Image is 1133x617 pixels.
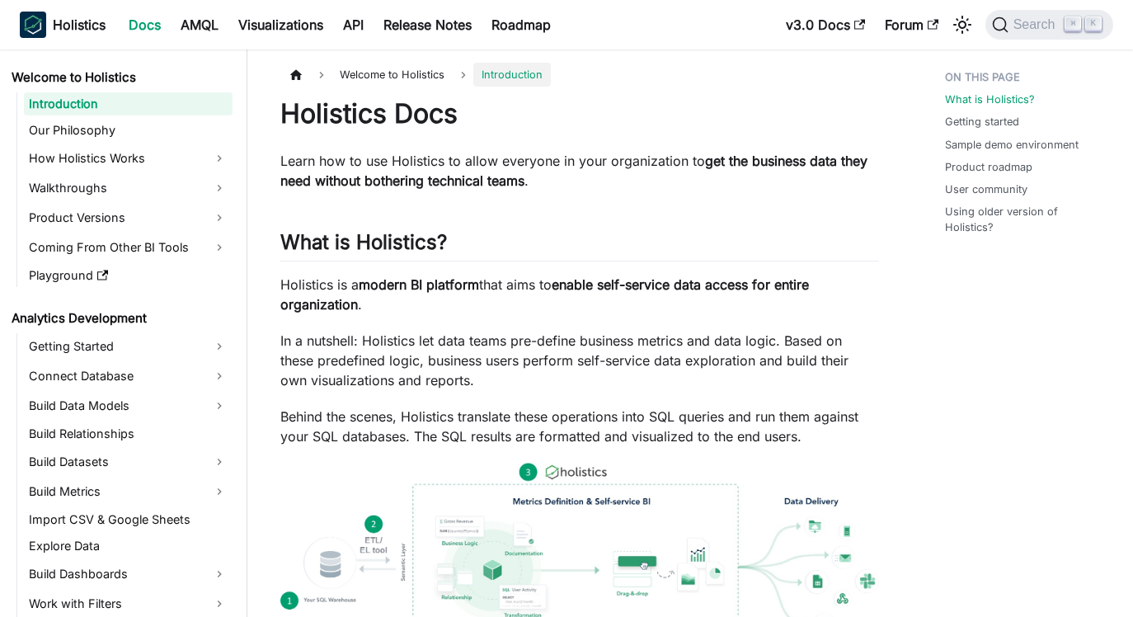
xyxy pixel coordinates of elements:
a: Visualizations [228,12,333,38]
strong: modern BI platform [359,276,479,293]
nav: Breadcrumbs [280,63,879,87]
a: AMQL [171,12,228,38]
a: Introduction [24,92,233,115]
a: v3.0 Docs [776,12,875,38]
a: Build Dashboards [24,561,233,587]
b: Holistics [53,15,106,35]
p: Behind the scenes, Holistics translate these operations into SQL queries and run them against you... [280,407,879,446]
img: Holistics [20,12,46,38]
a: Build Metrics [24,478,233,505]
kbd: K [1085,16,1102,31]
button: Switch between dark and light mode (currently light mode) [949,12,976,38]
h2: What is Holistics? [280,230,879,261]
p: Learn how to use Holistics to allow everyone in your organization to . [280,151,879,191]
a: Welcome to Holistics [7,66,233,89]
a: How Holistics Works [24,145,233,172]
a: Docs [119,12,171,38]
span: Welcome to Holistics [331,63,453,87]
a: Build Data Models [24,393,233,419]
a: Walkthroughs [24,175,233,201]
p: Holistics is a that aims to . [280,275,879,314]
a: Import CSV & Google Sheets [24,508,233,531]
a: Using older version of Holistics? [945,204,1107,235]
a: Connect Database [24,363,233,389]
a: Build Relationships [24,422,233,445]
a: Product Versions [24,205,233,231]
a: Sample demo environment [945,137,1079,153]
a: Explore Data [24,535,233,558]
kbd: ⌘ [1065,16,1081,31]
a: Our Philosophy [24,119,233,142]
a: Getting started [945,114,1019,130]
span: Search [1008,17,1065,32]
a: Playground [24,264,233,287]
a: What is Holistics? [945,92,1035,107]
a: Analytics Development [7,307,233,330]
a: HolisticsHolistics [20,12,106,38]
a: Getting Started [24,333,233,360]
p: In a nutshell: Holistics let data teams pre-define business metrics and data logic. Based on thes... [280,331,879,390]
a: Forum [875,12,948,38]
a: Product roadmap [945,159,1032,175]
span: Introduction [473,63,551,87]
a: Coming From Other BI Tools [24,234,233,261]
a: Roadmap [482,12,561,38]
h1: Holistics Docs [280,97,879,130]
a: Release Notes [374,12,482,38]
a: User community [945,181,1027,197]
a: Home page [280,63,312,87]
button: Search (Command+K) [985,10,1113,40]
a: API [333,12,374,38]
a: Build Datasets [24,449,233,475]
a: Work with Filters [24,591,233,617]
